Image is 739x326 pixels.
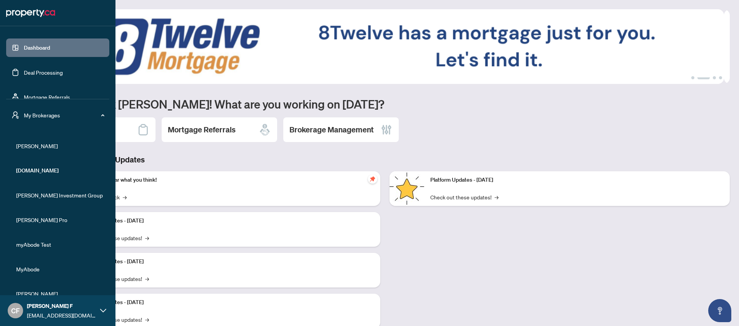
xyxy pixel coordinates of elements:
[145,234,149,242] span: →
[145,315,149,324] span: →
[16,240,104,249] span: myAbode Test
[368,174,377,184] span: pushpin
[12,111,19,119] span: user-switch
[123,193,127,201] span: →
[719,76,722,79] button: 4
[24,69,63,76] a: Deal Processing
[81,176,374,184] p: We want to hear what you think!
[708,299,731,322] button: Open asap
[430,193,498,201] a: Check out these updates!→
[81,217,374,225] p: Platform Updates - [DATE]
[11,305,20,316] span: CF
[16,166,104,175] span: [DOMAIN_NAME]
[6,7,55,19] img: logo
[495,193,498,201] span: →
[24,111,104,119] span: My Brokerages
[145,274,149,283] span: →
[40,97,730,111] h1: Welcome back [PERSON_NAME]! What are you working on [DATE]?
[81,257,374,266] p: Platform Updates - [DATE]
[697,76,710,79] button: 2
[24,44,50,51] a: Dashboard
[430,176,724,184] p: Platform Updates - [DATE]
[40,9,724,84] img: Slide 1
[16,191,104,199] span: [PERSON_NAME] Investment Group
[16,142,104,150] span: [PERSON_NAME]
[289,124,374,135] h2: Brokerage Management
[24,94,70,100] a: Mortgage Referrals
[16,216,104,224] span: [PERSON_NAME] Pro
[27,311,96,319] span: [EMAIL_ADDRESS][DOMAIN_NAME]
[16,289,104,298] span: [PERSON_NAME]
[40,154,730,165] h3: Brokerage & Industry Updates
[390,171,424,206] img: Platform Updates - June 23, 2025
[168,124,236,135] h2: Mortgage Referrals
[81,298,374,307] p: Platform Updates - [DATE]
[713,76,716,79] button: 3
[691,76,694,79] button: 1
[27,302,96,310] span: [PERSON_NAME] F
[16,265,104,273] span: MyAbode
